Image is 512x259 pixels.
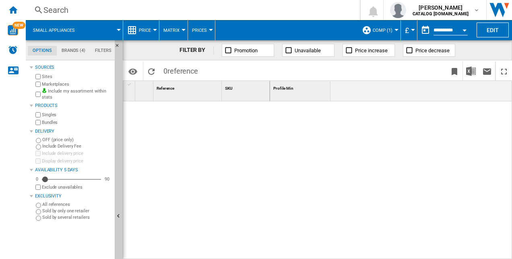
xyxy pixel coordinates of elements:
span: Profile Min [273,86,293,90]
button: Unavailable [282,44,334,57]
button: comp (1) [373,20,396,40]
button: Send this report by email [479,62,495,80]
label: Display delivery price [42,158,111,164]
span: Reference [157,86,174,90]
span: comp (1) [373,28,392,33]
span: Unavailable [295,47,321,53]
button: Reload [143,62,159,80]
div: Sort None [137,81,153,93]
span: Small appliances [33,28,75,33]
button: Price decrease [403,44,455,57]
input: Sold by only one retailer [36,209,41,214]
button: Price [139,20,155,40]
input: Singles [35,112,41,117]
label: Sites [42,74,111,80]
button: Matrix [163,20,184,40]
md-tab-item: Filters [90,46,116,55]
span: NEW [12,22,25,29]
button: Hide [115,40,124,55]
div: Exclusivity [35,193,111,199]
span: Promotion [234,47,258,53]
div: Price [127,20,155,40]
button: Maximize [496,62,512,80]
img: wise-card.svg [8,25,18,35]
button: Prices [192,20,211,40]
span: SKU [225,86,233,90]
div: 90 [103,176,111,182]
button: Small appliances [33,20,83,40]
div: Sort None [272,81,330,93]
button: Options [125,64,141,78]
div: SKU Sort None [223,81,270,93]
button: Price increase [343,44,395,57]
input: Include Delivery Fee [36,144,41,150]
label: OFF (price only) [42,137,111,143]
input: Display delivery price [35,185,41,190]
input: Include delivery price [35,151,41,156]
button: md-calendar [417,22,434,38]
label: Sold by only one retailer [42,208,111,214]
div: FILTER BY [180,46,214,54]
button: Edit [477,23,509,37]
img: mysite-bg-18x18.png [42,88,47,93]
md-slider: Availability [42,175,101,183]
label: Exclude unavailables [42,184,111,190]
div: Delivery [35,128,111,135]
md-tab-item: Options [28,46,57,55]
button: Download in Excel [463,62,479,80]
img: profile.jpg [390,2,406,18]
input: Sold by several retailers [36,216,41,221]
span: Price increase [355,47,388,53]
span: [PERSON_NAME] [413,4,469,12]
div: Sort None [223,81,270,93]
input: Bundles [35,120,41,125]
input: Sites [35,74,41,79]
span: Price decrease [415,47,450,53]
div: 0 [34,176,40,182]
img: alerts-logo.svg [8,45,18,55]
span: Matrix [163,28,180,33]
input: Include my assortment within stats [35,89,41,99]
button: £ [405,20,413,40]
label: All references [42,201,111,208]
div: Sources [35,64,111,71]
input: Marketplaces [35,82,41,87]
button: Open calendar [457,22,472,36]
label: Include Delivery Fee [42,143,111,149]
div: Reference Sort None [155,81,221,93]
b: CATALOG [DOMAIN_NAME] [413,11,469,16]
div: Products [35,103,111,109]
span: 0 [159,62,202,78]
md-tab-item: Brands (4) [57,46,90,55]
button: Promotion [222,44,274,57]
span: £ [405,26,409,35]
div: comp (1) [362,20,396,40]
label: Include my assortment within stats [42,88,111,101]
md-menu: Currency [401,20,417,40]
button: Bookmark this report [446,62,462,80]
div: Sort None [155,81,221,93]
label: Sold by several retailers [42,214,111,220]
div: Availability 5 Days [35,167,111,173]
div: Small appliances [30,20,119,40]
span: Price [139,28,151,33]
input: Display delivery price [35,158,41,164]
label: Bundles [42,119,111,125]
span: reference [167,67,198,75]
div: Search [43,4,339,16]
input: OFF (price only) [36,138,41,143]
img: excel-24x24.png [466,66,476,76]
span: Prices [192,28,207,33]
label: Include delivery price [42,150,111,156]
label: Marketplaces [42,81,111,87]
input: All references [36,203,41,208]
div: Profile Min Sort None [272,81,330,93]
label: Singles [42,112,111,118]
